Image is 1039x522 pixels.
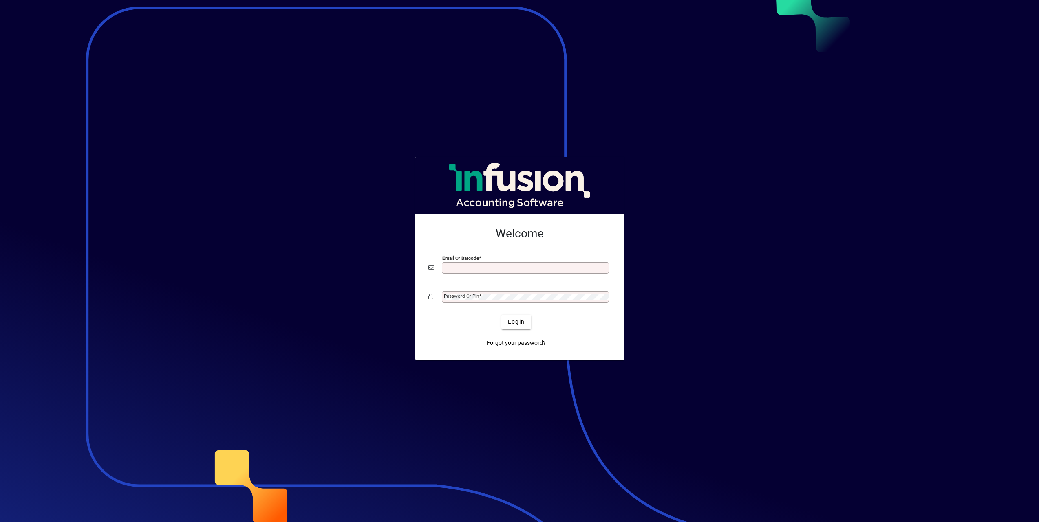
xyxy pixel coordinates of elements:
[444,293,479,299] mat-label: Password or Pin
[508,318,525,326] span: Login
[487,339,546,347] span: Forgot your password?
[483,336,549,351] a: Forgot your password?
[428,227,611,241] h2: Welcome
[442,255,479,261] mat-label: Email or Barcode
[501,315,531,329] button: Login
